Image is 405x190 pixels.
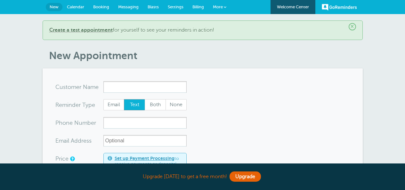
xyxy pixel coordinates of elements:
[124,99,145,111] label: Text
[55,120,66,126] span: Pho
[93,4,109,9] span: Booking
[55,156,69,162] label: Price
[43,170,363,184] div: Upgrade [DATE] to get a free month!
[67,4,84,9] span: Calendar
[213,4,223,9] span: More
[349,23,356,30] span: ×
[115,156,174,161] a: Set up Payment Processing
[49,27,113,33] a: Create a test appointment
[168,4,183,9] span: Settings
[49,50,363,62] h1: New Appointment
[46,3,62,11] a: New
[148,4,159,9] span: Blasts
[70,157,74,161] a: An optional price for the appointment. If you set a price, you can include a payment link in your...
[55,81,103,93] div: ame
[55,138,67,144] span: Ema
[104,99,124,110] span: Email
[55,117,103,129] div: mber
[230,171,261,182] a: Upgrade
[55,102,95,108] label: Reminder Type
[103,99,125,111] label: Email
[118,4,139,9] span: Messaging
[166,99,187,111] label: None
[49,27,356,33] p: for yourself to see your reminders in action!
[145,99,166,110] span: Both
[192,4,204,9] span: Billing
[55,84,66,90] span: Cus
[103,135,187,146] input: Optional
[145,99,166,111] label: Both
[66,84,87,90] span: tomer N
[115,156,182,167] span: to receive payments or deposits!
[124,99,145,110] span: Text
[50,4,59,9] span: New
[66,120,82,126] span: ne Nu
[166,99,186,110] span: None
[55,135,103,146] div: ress
[67,138,81,144] span: il Add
